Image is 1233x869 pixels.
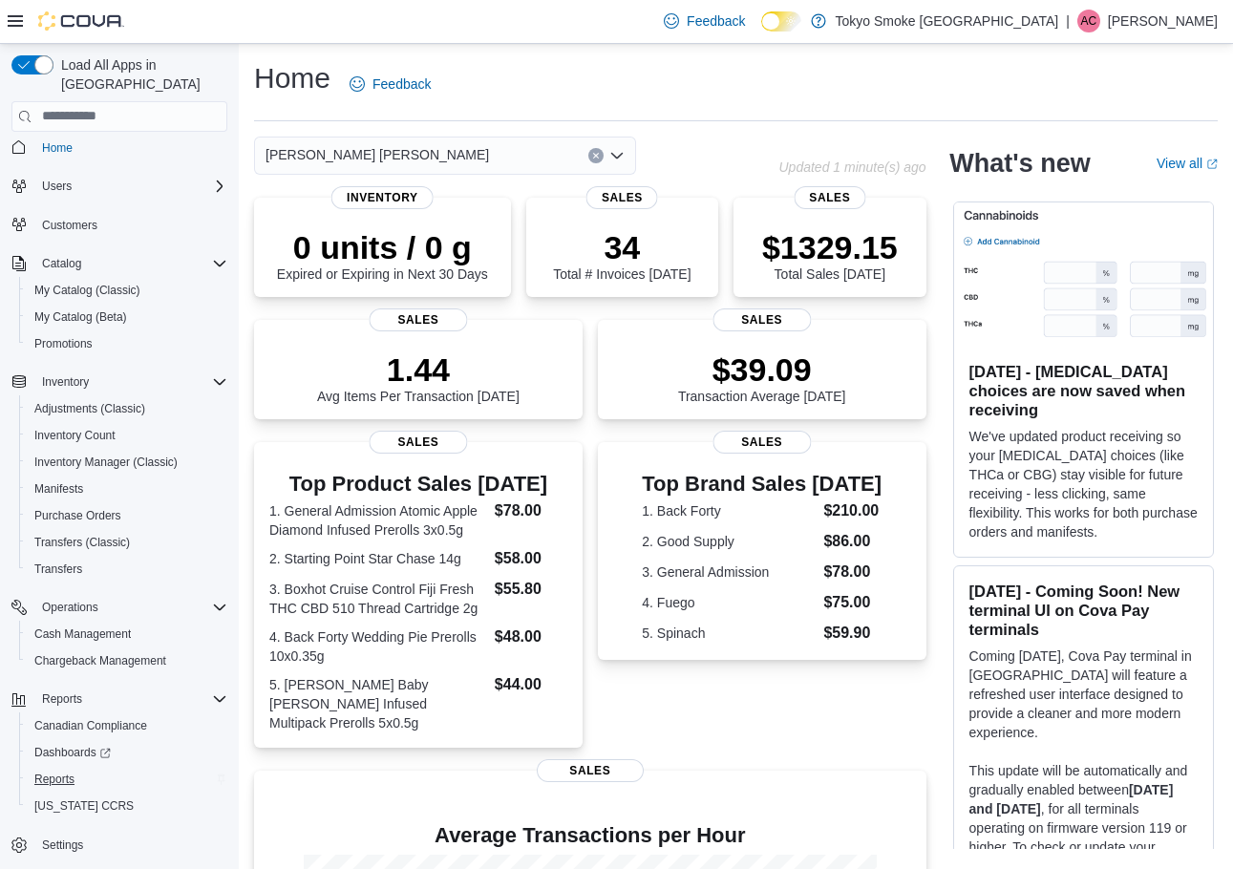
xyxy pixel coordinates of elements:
[27,397,153,420] a: Adjustments (Classic)
[27,795,141,817] a: [US_STATE] CCRS
[269,501,487,540] dt: 1. General Admission Atomic Apple Diamond Infused Prerolls 3x0.5g
[34,562,82,577] span: Transfers
[495,499,567,522] dd: $78.00
[19,449,235,476] button: Inventory Manager (Classic)
[27,623,227,646] span: Cash Management
[19,793,235,819] button: [US_STATE] CCRS
[609,148,625,163] button: Open list of options
[823,499,882,522] dd: $210.00
[27,397,227,420] span: Adjustments (Classic)
[762,228,898,266] p: $1329.15
[42,140,73,156] span: Home
[27,504,129,527] a: Purchase Orders
[27,741,118,764] a: Dashboards
[277,228,488,266] p: 0 units / 0 g
[712,431,811,454] span: Sales
[495,547,567,570] dd: $58.00
[823,561,882,583] dd: $78.00
[495,578,567,601] dd: $55.80
[949,148,1090,179] h2: What's new
[269,549,487,568] dt: 2. Starting Point Star Chase 14g
[34,596,106,619] button: Operations
[38,11,124,31] img: Cova
[553,228,691,282] div: Total # Invoices [DATE]
[19,766,235,793] button: Reports
[27,741,227,764] span: Dashboards
[27,279,227,302] span: My Catalog (Classic)
[331,186,434,209] span: Inventory
[27,424,227,447] span: Inventory Count
[19,476,235,502] button: Manifests
[678,350,846,389] p: $39.09
[27,558,90,581] a: Transfers
[34,252,89,275] button: Catalog
[762,228,898,282] div: Total Sales [DATE]
[27,477,227,500] span: Manifests
[19,422,235,449] button: Inventory Count
[4,831,235,858] button: Settings
[34,508,121,523] span: Purchase Orders
[42,218,97,233] span: Customers
[269,675,487,732] dt: 5. [PERSON_NAME] Baby [PERSON_NAME] Infused Multipack Prerolls 5x0.5g
[34,772,74,787] span: Reports
[369,308,467,331] span: Sales
[42,600,98,615] span: Operations
[277,228,488,282] div: Expired or Expiring in Next 30 Days
[642,473,882,496] h3: Top Brand Sales [DATE]
[34,834,91,857] a: Settings
[27,332,100,355] a: Promotions
[19,739,235,766] a: Dashboards
[34,428,116,443] span: Inventory Count
[34,371,96,393] button: Inventory
[19,529,235,556] button: Transfers (Classic)
[19,712,235,739] button: Canadian Compliance
[369,431,467,454] span: Sales
[27,279,148,302] a: My Catalog (Classic)
[687,11,745,31] span: Feedback
[642,624,816,643] dt: 5. Spinach
[42,256,81,271] span: Catalog
[969,782,1174,816] strong: [DATE] and [DATE]
[34,213,227,237] span: Customers
[19,277,235,304] button: My Catalog (Classic)
[4,250,235,277] button: Catalog
[27,424,123,447] a: Inventory Count
[4,211,235,239] button: Customers
[34,688,227,710] span: Reports
[969,427,1198,541] p: We've updated product receiving so your [MEDICAL_DATA] choices (like THCa or CBG) stay visible fo...
[34,252,227,275] span: Catalog
[778,159,925,175] p: Updated 1 minute(s) ago
[34,833,227,857] span: Settings
[27,558,227,581] span: Transfers
[19,502,235,529] button: Purchase Orders
[27,477,91,500] a: Manifests
[969,582,1198,639] h3: [DATE] - Coming Soon! New terminal UI on Cova Pay terminals
[317,350,520,404] div: Avg Items Per Transaction [DATE]
[34,688,90,710] button: Reports
[656,2,753,40] a: Feedback
[34,336,93,351] span: Promotions
[34,214,105,237] a: Customers
[269,627,487,666] dt: 4. Back Forty Wedding Pie Prerolls 10x0.35g
[27,306,227,329] span: My Catalog (Beta)
[642,593,816,612] dt: 4. Fuego
[269,580,487,618] dt: 3. Boxhot Cruise Control Fiji Fresh THC CBD 510 Thread Cartridge 2g
[495,625,567,648] dd: $48.00
[27,623,138,646] a: Cash Management
[19,556,235,583] button: Transfers
[969,646,1198,742] p: Coming [DATE], Cova Pay terminal in [GEOGRAPHIC_DATA] will feature a refreshed user interface des...
[712,308,811,331] span: Sales
[34,371,227,393] span: Inventory
[586,186,658,209] span: Sales
[27,795,227,817] span: Washington CCRS
[42,837,83,853] span: Settings
[588,148,604,163] button: Clear input
[34,175,227,198] span: Users
[1108,10,1218,32] p: [PERSON_NAME]
[761,11,801,32] input: Dark Mode
[27,531,227,554] span: Transfers (Classic)
[823,622,882,645] dd: $59.90
[42,179,72,194] span: Users
[34,137,80,159] a: Home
